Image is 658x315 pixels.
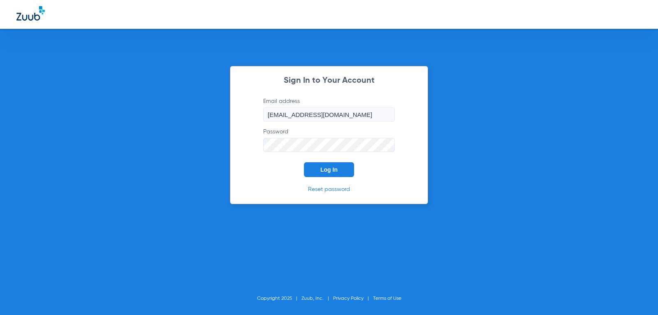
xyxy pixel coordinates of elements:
li: Zuub, Inc. [301,294,333,303]
label: Password [263,128,395,152]
input: Password [263,138,395,152]
li: Copyright 2025 [257,294,301,303]
a: Reset password [308,187,350,192]
label: Email address [263,97,395,121]
h2: Sign In to Your Account [251,77,407,85]
a: Privacy Policy [333,296,364,301]
input: Email address [263,107,395,121]
button: Log In [304,162,354,177]
img: Zuub Logo [16,6,45,21]
a: Terms of Use [373,296,401,301]
span: Log In [320,166,338,173]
